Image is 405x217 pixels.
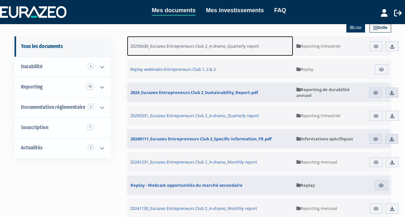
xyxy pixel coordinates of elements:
[373,43,379,49] img: eye.svg
[296,205,337,211] span: Reporting mensuel
[346,24,365,33] a: Liste
[389,159,395,165] img: download.svg
[130,66,216,72] span: Replay webinaire Entrepreneurs Club 1, 2 & 3
[88,144,94,151] span: 2
[21,145,43,151] span: Actualités
[14,118,111,138] a: Souscription1
[14,77,111,97] a: Reporting 18
[296,182,315,188] span: Replay
[373,26,378,30] img: grid.svg
[127,36,294,56] a: 20250630_Eurazeo Entrepreneurs Club 2_A-shares_Quarterly report
[296,66,313,72] span: Replay
[14,97,111,118] a: Documentation règlementaire 2
[130,136,272,142] span: 20240111_Eurazeo Entrepreneurs Club 2_Specific information_FR.pdf
[296,87,361,98] span: Reporting de durabilité annuel
[88,63,94,70] span: 2
[373,206,379,212] img: eye.svg
[127,129,293,148] a: 20240111_Eurazeo Entrepreneurs Club 2_Specific information_FR.pdf
[378,183,384,188] img: eye.svg
[206,6,264,15] a: Mes investissements
[86,83,94,90] span: 18
[389,136,395,142] img: download.svg
[373,113,379,119] img: eye.svg
[389,90,395,96] img: download.svg
[152,6,196,16] a: Mes documents
[127,59,294,79] a: Replay webinaire Entrepreneurs Club 1, 2 & 3
[88,104,94,110] span: 2
[14,36,111,57] a: Tous les documents
[379,67,384,72] img: eye.svg
[296,43,340,49] span: Reporting trimestriel
[296,159,337,165] span: Reporting mensuel
[130,159,257,165] span: 20241231_Eurazeo Entrepreneurs Club 2_A-shares_Monthly report
[21,63,43,70] span: Durabilité
[21,104,85,110] span: Documentation règlementaire
[130,43,259,49] span: 20250630_Eurazeo Entrepreneurs Club 2_A-shares_Quarterly report
[127,152,294,172] a: 20241231_Eurazeo Entrepreneurs Club 2_A-shares_Monthly report
[389,43,395,49] img: download.svg
[14,138,111,158] a: Actualités 2
[130,90,258,95] span: 2024_Eurazeo Entrepreneurs Club 2_Sustainability_Report.pdf
[21,84,43,90] span: Reporting
[296,113,340,118] span: Reporting trimestriel
[21,124,48,130] span: Souscription
[127,175,293,195] a: Replay - Webcast opportunités du marché secondaire
[127,106,294,126] a: 20250331_Eurazeo Entrepreneurs Club 2_A-shares_Quarterly report
[130,113,259,118] span: 20250331_Eurazeo Entrepreneurs Club 2_A-shares_Quarterly report
[389,113,395,119] img: download.svg
[370,24,391,33] a: Grille
[274,6,286,15] a: FAQ
[373,90,379,96] img: eye.svg
[87,124,93,130] span: 1
[14,57,111,77] a: Durabilité 2
[130,182,243,188] span: Replay - Webcast opportunités du marché secondaire
[130,205,257,211] span: 20241130_Eurazeo Entrepreneurs Club 2_A-shares_Monthly report
[296,136,353,142] span: Informations spécifiques
[389,206,395,212] img: download.svg
[127,83,293,102] a: 2024_Eurazeo Entrepreneurs Club 2_Sustainability_Report.pdf
[373,159,379,165] img: eye.svg
[373,136,379,142] img: eye.svg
